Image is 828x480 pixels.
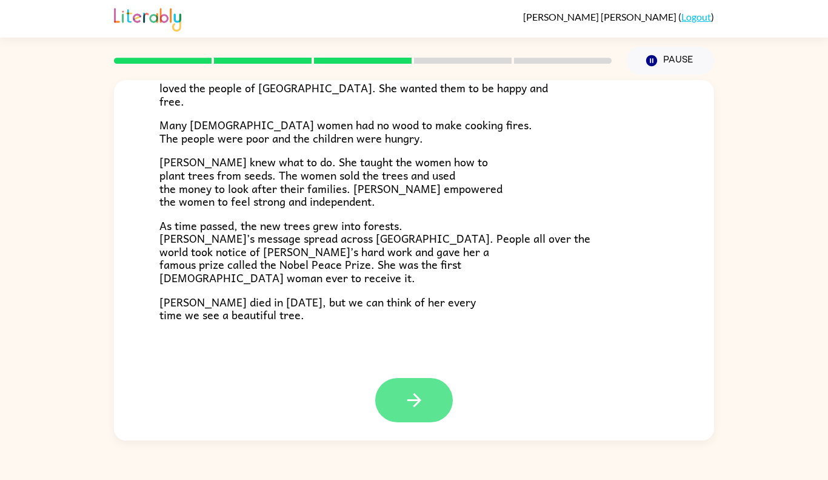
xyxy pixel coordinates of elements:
span: The more she learned, the more she realized that she loved the people of [GEOGRAPHIC_DATA]. She w... [159,66,548,109]
img: Literably [114,5,181,32]
span: [PERSON_NAME] [PERSON_NAME] [523,11,678,22]
div: ( ) [523,11,714,22]
button: Pause [626,47,714,75]
span: [PERSON_NAME] knew what to do. She taught the women how to plant trees from seeds. The women sold... [159,153,502,210]
span: Many [DEMOGRAPHIC_DATA] women had no wood to make cooking fires. The people were poor and the chi... [159,116,532,147]
span: [PERSON_NAME] died in [DATE], but we can think of her every time we see a beautiful tree. [159,293,476,324]
span: As time passed, the new trees grew into forests. [PERSON_NAME]’s message spread across [GEOGRAPHI... [159,217,590,286]
a: Logout [681,11,711,22]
